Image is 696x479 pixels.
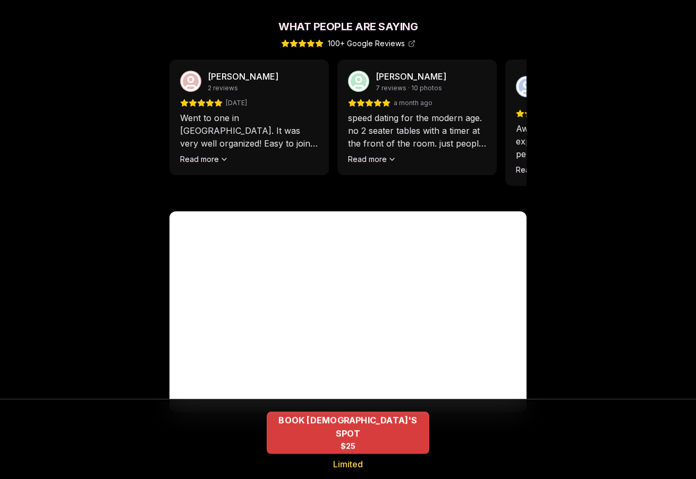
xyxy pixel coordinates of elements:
[267,412,429,454] button: BOOK QUEER MEN'S SPOT - Limited
[267,414,429,440] span: BOOK [DEMOGRAPHIC_DATA]'S SPOT
[169,19,527,34] h2: What People Are Saying
[516,165,564,175] button: Read more
[328,38,415,49] span: 100+ Google Reviews
[208,84,238,92] span: 2 reviews
[348,154,396,165] button: Read more
[180,112,318,150] p: Went to one in [GEOGRAPHIC_DATA]. It was very well organized! Easy to join, no need to download a...
[376,84,442,92] span: 7 reviews · 10 photos
[180,154,228,165] button: Read more
[226,99,247,107] span: [DATE]
[516,122,654,160] p: Awesome speed dating experience! You get 10 minutes per speed date, some questions and a fun fact...
[348,112,486,150] p: speed dating for the modern age. no 2 seater tables with a timer at the front of the room. just p...
[208,70,278,83] p: [PERSON_NAME]
[169,211,527,412] iframe: Luvvly Speed Dating Experience
[281,38,415,49] a: 100+ Google Reviews
[333,458,363,471] span: Limited
[394,99,432,107] span: a month ago
[376,70,446,83] p: [PERSON_NAME]
[341,441,356,451] span: $25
